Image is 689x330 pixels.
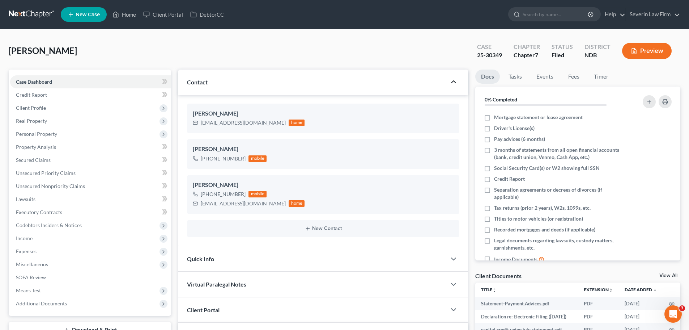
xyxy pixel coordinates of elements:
[535,51,538,58] span: 7
[494,146,623,161] span: 3 months of statements from all open financial accounts (bank, credit union, Venmo, Cash App, etc.)
[494,204,591,212] span: Tax returns (prior 2 years), W2s, 1099s, etc.
[475,310,578,323] td: Declaration re: Electronic Filing ([DATE])
[481,287,497,292] a: Titleunfold_more
[494,237,623,251] span: Legal documents regarding lawsuits, custody matters, garnishments, etc.
[16,170,76,176] span: Unsecured Priority Claims
[248,155,267,162] div: mobile
[201,191,246,198] div: [PHONE_NUMBER]
[201,155,246,162] div: [PHONE_NUMBER]
[653,288,657,292] i: expand_more
[187,79,208,85] span: Contact
[619,297,663,310] td: [DATE]
[601,8,625,21] a: Help
[523,8,589,21] input: Search by name...
[109,8,140,21] a: Home
[622,43,672,59] button: Preview
[10,180,171,193] a: Unsecured Nonpriority Claims
[16,131,57,137] span: Personal Property
[16,235,33,241] span: Income
[10,167,171,180] a: Unsecured Priority Claims
[16,209,62,215] span: Executory Contracts
[76,12,100,17] span: New Case
[531,70,559,84] a: Events
[16,196,35,202] span: Lawsuits
[584,51,611,59] div: NDB
[503,70,528,84] a: Tasks
[494,175,525,183] span: Credit Report
[187,8,227,21] a: DebtorCC
[289,120,305,126] div: home
[609,288,613,292] i: unfold_more
[679,305,685,311] span: 3
[16,144,56,150] span: Property Analysis
[494,256,537,263] span: Income Documents
[494,226,595,233] span: Recorded mortgages and deeds (if applicable)
[16,118,47,124] span: Real Property
[193,109,454,118] div: [PERSON_NAME]
[626,8,680,21] a: Severin Law Firm
[187,306,220,313] span: Client Portal
[10,206,171,219] a: Executory Contracts
[16,274,46,280] span: SOFA Review
[494,164,600,172] span: Social Security Card(s) or W2 showing full SSN
[16,92,47,98] span: Credit Report
[10,88,171,101] a: Credit Report
[552,43,573,51] div: Status
[514,51,540,59] div: Chapter
[9,45,77,56] span: [PERSON_NAME]
[475,297,578,310] td: Statement-Payment.Advices.pdf
[562,70,585,84] a: Fees
[588,70,614,84] a: Timer
[10,271,171,284] a: SOFA Review
[16,248,37,254] span: Expenses
[10,193,171,206] a: Lawsuits
[16,157,51,163] span: Secured Claims
[584,43,611,51] div: District
[140,8,187,21] a: Client Portal
[494,215,583,222] span: Titles to motor vehicles (or registration)
[477,51,502,59] div: 25-30349
[619,310,663,323] td: [DATE]
[289,200,305,207] div: home
[578,310,619,323] td: PDF
[514,43,540,51] div: Chapter
[187,255,214,262] span: Quick Info
[193,145,454,154] div: [PERSON_NAME]
[187,281,246,288] span: Virtual Paralegal Notes
[578,297,619,310] td: PDF
[16,183,85,189] span: Unsecured Nonpriority Claims
[485,96,517,103] strong: 0% Completed
[664,305,682,323] iframe: Intercom live chat
[16,79,52,85] span: Case Dashboard
[625,287,657,292] a: Date Added expand_more
[193,181,454,189] div: [PERSON_NAME]
[475,272,522,280] div: Client Documents
[494,125,535,132] span: Driver's License(s)
[10,75,171,88] a: Case Dashboard
[494,186,623,201] span: Separation agreements or decrees of divorces (if applicable)
[584,287,613,292] a: Extensionunfold_more
[552,51,573,59] div: Filed
[475,70,500,84] a: Docs
[10,141,171,154] a: Property Analysis
[248,191,267,197] div: mobile
[16,222,82,228] span: Codebtors Insiders & Notices
[10,154,171,167] a: Secured Claims
[492,288,497,292] i: unfold_more
[494,135,545,143] span: Pay advices (6 months)
[659,273,677,278] a: View All
[201,119,286,126] div: [EMAIL_ADDRESS][DOMAIN_NAME]
[193,226,454,231] button: New Contact
[16,261,48,267] span: Miscellaneous
[16,105,46,111] span: Client Profile
[16,300,67,306] span: Additional Documents
[16,287,41,293] span: Means Test
[494,114,583,121] span: Mortgage statement or lease agreement
[201,200,286,207] div: [EMAIL_ADDRESS][DOMAIN_NAME]
[477,43,502,51] div: Case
